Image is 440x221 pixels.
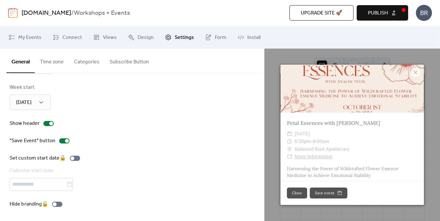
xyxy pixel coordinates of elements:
span: Balanced Root Apothecary [295,145,349,153]
button: Categories [69,49,105,72]
button: Save event [310,188,347,198]
span: - [311,138,313,144]
span: [DATE] [295,130,310,138]
div: ​ [287,130,292,138]
div: ​ [287,145,292,153]
a: Petal Essences with [PERSON_NAME] [287,120,380,126]
span: Views [103,34,117,41]
div: ​ [287,153,292,161]
button: Publish [357,5,408,21]
button: Subscribe Button [105,49,154,72]
a: More Information [295,153,333,159]
a: Connect [48,29,87,46]
b: Workshops + Events [74,7,130,19]
span: [DATE] [16,97,32,107]
span: My Events [18,34,41,41]
b: / [71,7,74,19]
a: Views [88,29,122,46]
span: 8:00pm [313,138,329,144]
button: Close [287,188,307,198]
span: Design [138,34,154,41]
a: Settings [160,29,199,46]
div: "Save Event" button [10,137,55,145]
span: Install [247,34,261,41]
span: Upgrade site 🚀 [301,9,342,17]
button: General [6,49,35,73]
div: Week start [10,84,50,91]
a: [DOMAIN_NAME] [22,7,71,19]
div: ​ [287,138,292,145]
span: 6:30pm [295,138,311,144]
a: Form [200,29,231,46]
img: logo [8,8,18,18]
div: BR [416,5,432,21]
a: My Events [4,29,46,46]
button: Time zone [35,49,69,72]
button: Upgrade site 🚀 [289,5,353,21]
span: Settings [175,34,194,41]
span: Connect [62,34,82,41]
span: Form [215,34,226,41]
div: Show header [10,120,40,127]
div: Harnessing the Power of Wildcrafted Flower Essence Medicine to Achieve Emotional Stability [280,165,424,179]
span: Publish [368,9,388,17]
a: Design [123,29,159,46]
a: Install [233,29,265,46]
